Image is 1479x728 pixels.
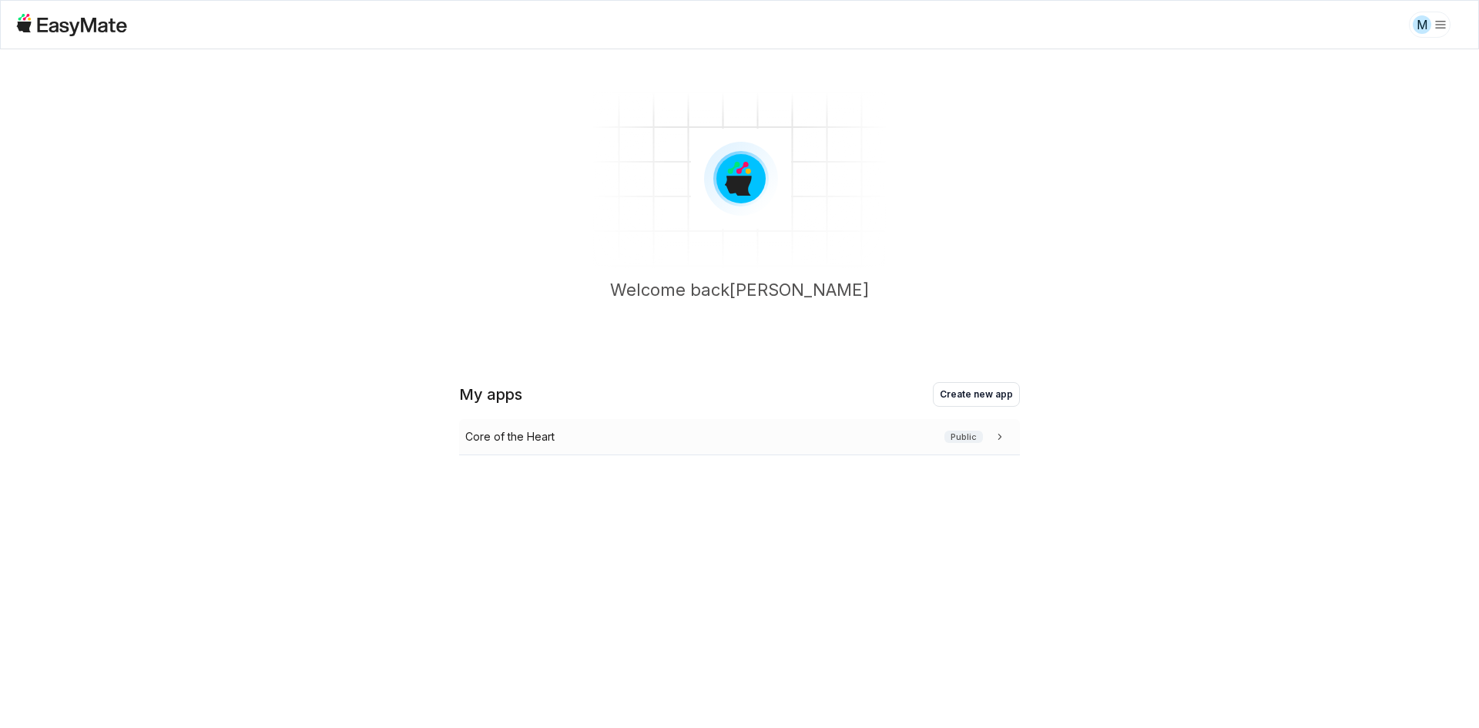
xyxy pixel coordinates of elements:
[610,277,869,327] p: Welcome back [PERSON_NAME]
[944,431,983,444] span: Public
[459,384,522,405] h2: My apps
[1413,15,1431,34] div: M
[933,382,1020,407] button: Create new app
[465,428,555,445] p: Core of the Heart
[459,419,1020,455] a: Core of the HeartPublic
